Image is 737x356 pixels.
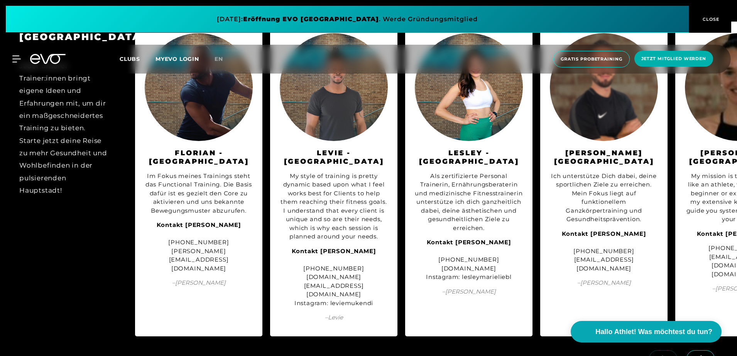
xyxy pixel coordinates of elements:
[280,247,388,308] div: [PHONE_NUMBER] [DOMAIN_NAME][EMAIL_ADDRESS][DOMAIN_NAME] Instagram: leviemukendi
[145,149,253,166] h3: Florian - [GEOGRAPHIC_DATA]
[689,6,731,33] button: CLOSE
[571,321,722,343] button: Hallo Athlet! Was möchtest du tun?
[145,33,253,141] img: Florian
[550,33,658,141] img: Michael
[156,55,199,62] a: MYEVO LOGIN
[120,55,156,62] a: Clubs
[632,51,715,67] a: Jetzt Mitglied werden
[280,149,388,166] h3: Levie - [GEOGRAPHIC_DATA]
[145,279,253,287] span: – [PERSON_NAME]
[415,287,523,296] span: – [PERSON_NAME]
[595,327,712,337] span: Hallo Athlet! Was möchtest du tun?
[561,56,622,62] span: Gratis Probetraining
[641,55,706,62] span: Jetzt Mitglied werden
[19,60,108,196] div: Jeder unserer Trainer:innen bringt eigene Ideen und Erfahrungen mit, um dir ein maßgeschneidertes...
[215,55,223,62] span: en
[215,55,232,64] a: en
[120,55,140,62] span: Clubs
[415,33,523,141] img: Lesley Marie
[562,230,646,237] strong: Kontakt [PERSON_NAME]
[145,221,253,273] div: [PHONE_NUMBER] [PERSON_NAME][EMAIL_ADDRESS][DOMAIN_NAME]
[157,221,241,228] strong: Kontakt [PERSON_NAME]
[415,172,523,233] div: Als zertifizierte Personal Trainerin, Ernährungsberaterin und medizinische Fitnesstrainerin unter...
[427,238,511,246] strong: Kontakt [PERSON_NAME]
[292,247,376,255] strong: Kontakt [PERSON_NAME]
[551,51,632,67] a: Gratis Probetraining
[701,16,720,23] span: CLOSE
[280,313,388,322] span: – Levie
[415,238,523,282] div: [PHONE_NUMBER] [DOMAIN_NAME] Instagram: lesleymarieliebl
[550,230,658,273] div: [PHONE_NUMBER] [EMAIL_ADDRESS][DOMAIN_NAME]
[280,172,388,241] div: My style of training is pretty dynamic based upon what I feel works best for Clients to help them...
[145,172,253,215] div: Im Fokus meines Trainings steht das Functional Training. Die Basis dafür ist es gezielt den Core ...
[415,149,523,166] h3: Lesley - [GEOGRAPHIC_DATA]
[550,279,658,287] span: – [PERSON_NAME]
[280,33,388,141] img: Levie
[550,149,658,166] h3: [PERSON_NAME][GEOGRAPHIC_DATA]
[550,172,658,224] div: Ich unterstütze Dich dabei, deine sportlichen Ziele zu erreichen. Mein Fokus liegt auf funktionel...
